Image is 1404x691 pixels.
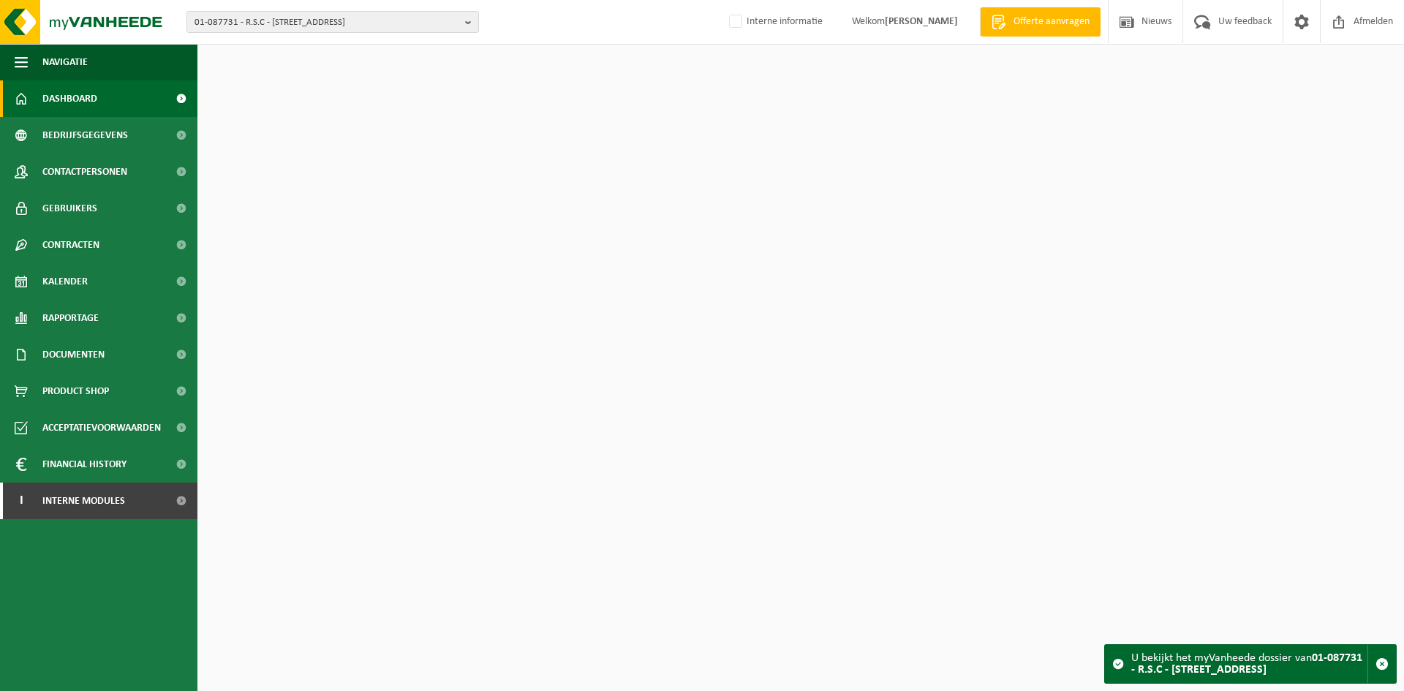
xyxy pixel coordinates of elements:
span: Contactpersonen [42,154,127,190]
span: Navigatie [42,44,88,80]
button: 01-087731 - R.S.C - [STREET_ADDRESS] [186,11,479,33]
strong: 01-087731 - R.S.C - [STREET_ADDRESS] [1131,652,1362,676]
span: Gebruikers [42,190,97,227]
span: Acceptatievoorwaarden [42,409,161,446]
span: Kalender [42,263,88,300]
span: Interne modules [42,483,125,519]
strong: [PERSON_NAME] [885,16,958,27]
span: I [15,483,28,519]
span: Offerte aanvragen [1010,15,1093,29]
label: Interne informatie [726,11,823,33]
span: Contracten [42,227,99,263]
span: Dashboard [42,80,97,117]
span: Financial History [42,446,127,483]
span: Bedrijfsgegevens [42,117,128,154]
span: Rapportage [42,300,99,336]
div: U bekijkt het myVanheede dossier van [1131,645,1367,683]
span: 01-087731 - R.S.C - [STREET_ADDRESS] [195,12,459,34]
span: Documenten [42,336,105,373]
span: Product Shop [42,373,109,409]
a: Offerte aanvragen [980,7,1101,37]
